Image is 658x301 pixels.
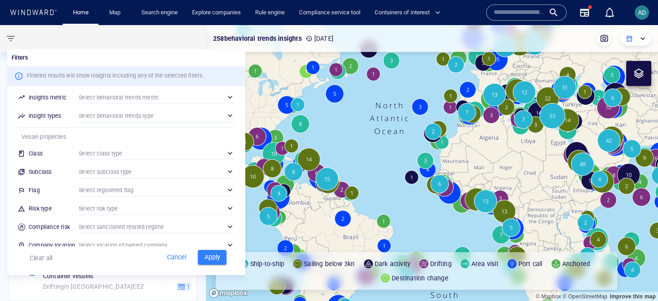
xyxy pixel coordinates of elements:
[162,250,191,265] button: Cancel
[27,72,204,80] p: Filtered results will show insights including any of the selected filters.
[202,252,222,263] span: Apply
[29,150,75,158] p: Class
[29,112,75,120] p: Insight types
[620,261,651,294] iframe: Chat
[30,253,52,263] p: Clear all
[29,223,75,231] p: Compliance risk
[12,54,241,62] p: Filters
[26,250,56,266] button: Clear all
[164,252,188,263] span: Cancel
[29,168,75,176] p: Subclass
[29,205,75,213] p: Risk type
[21,133,231,141] p: Vessel properties
[29,241,75,249] p: Company location
[29,186,75,194] p: Flag
[29,94,75,102] p: Insights metric
[198,250,226,265] button: Apply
